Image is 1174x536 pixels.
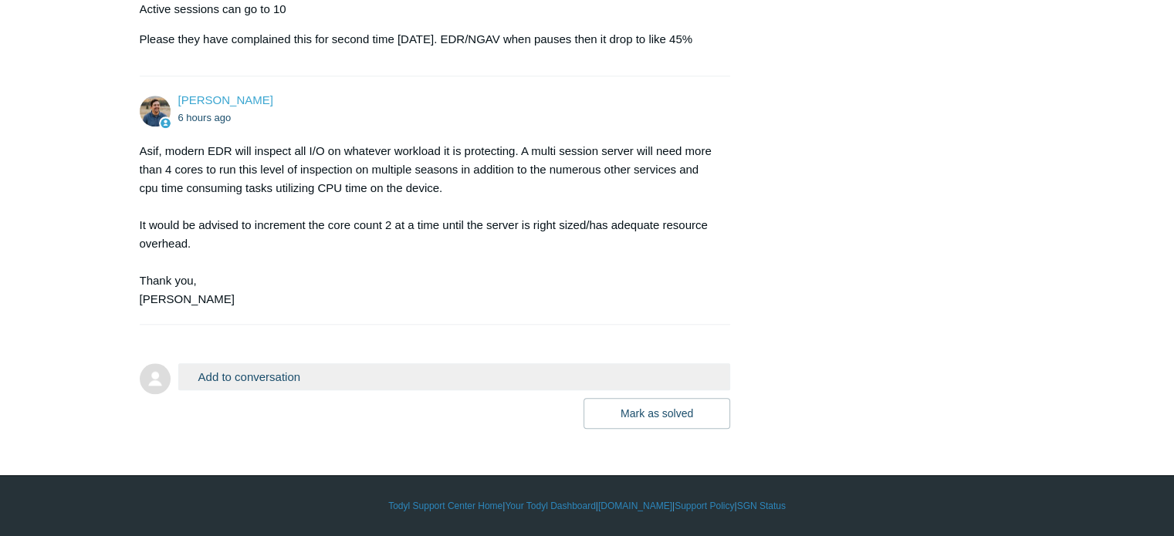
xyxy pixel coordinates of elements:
[737,499,786,513] a: SGN Status
[178,93,273,106] a: [PERSON_NAME]
[598,499,672,513] a: [DOMAIN_NAME]
[178,363,731,390] button: Add to conversation
[140,142,716,308] div: Asif, modern EDR will inspect all I/O on whatever workload it is protecting. A multi session serv...
[505,499,595,513] a: Your Todyl Dashboard
[178,112,232,123] time: 10/13/2025, 22:30
[178,93,273,106] span: Spencer Grissom
[584,398,730,429] button: Mark as solved
[140,499,1035,513] div: | | | |
[140,30,716,49] p: Please they have complained this for second time [DATE]. EDR/NGAV when pauses then it drop to lik...
[388,499,502,513] a: Todyl Support Center Home
[675,499,734,513] a: Support Policy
